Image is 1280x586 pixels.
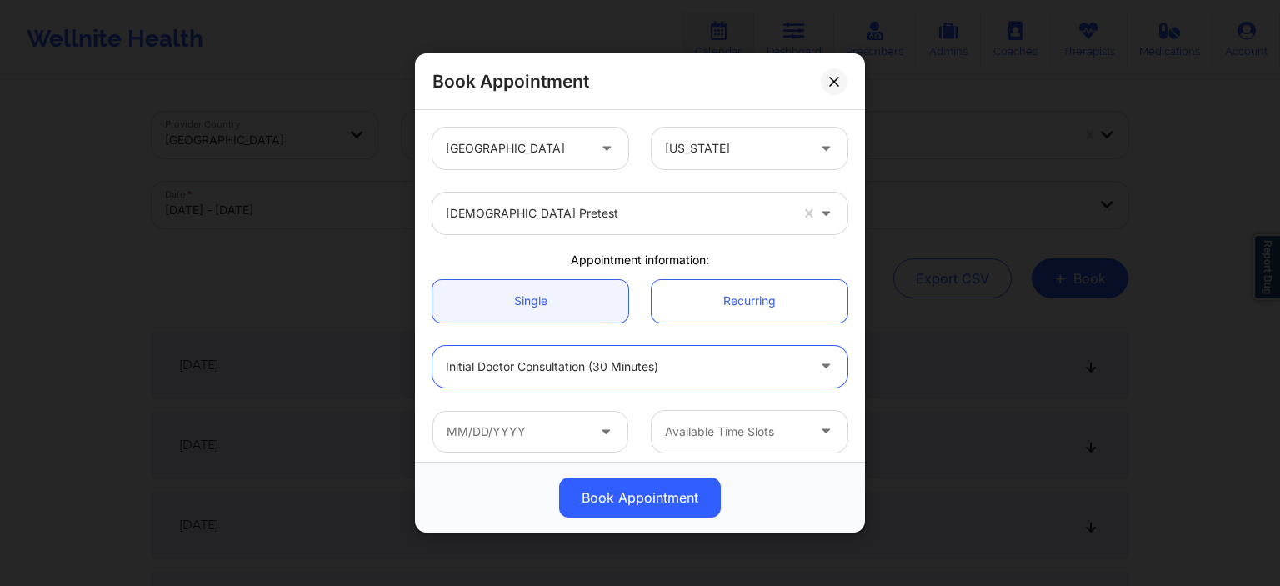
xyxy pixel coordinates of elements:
[446,345,806,387] div: Initial doctor consultation (30 minutes)
[665,128,806,169] div: [US_STATE]
[432,410,628,452] input: MM/DD/YYYY
[652,279,847,322] a: Recurring
[559,478,721,518] button: Book Appointment
[446,128,587,169] div: [GEOGRAPHIC_DATA]
[421,252,859,268] div: Appointment information:
[432,70,589,93] h2: Book Appointment
[446,193,789,234] div: [DEMOGRAPHIC_DATA] pretest
[432,279,628,322] a: Single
